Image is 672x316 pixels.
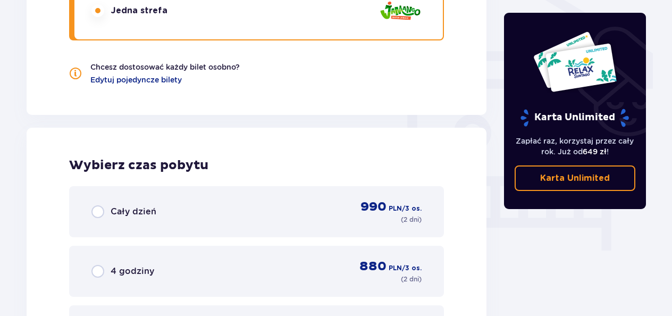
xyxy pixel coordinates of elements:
span: PLN [389,204,402,213]
p: Karta Unlimited [540,172,610,184]
span: / 3 os. [402,263,422,273]
span: PLN [389,263,402,273]
a: Karta Unlimited [515,165,636,191]
h2: Wybierz czas pobytu [69,157,444,173]
p: Chcesz dostosować każdy bilet osobno? [90,62,240,72]
p: Karta Unlimited [519,109,630,127]
span: 880 [359,259,387,275]
a: Edytuj pojedyncze bilety [90,74,182,85]
p: Zapłać raz, korzystaj przez cały rok. Już od ! [515,136,636,157]
span: 649 zł [583,147,607,156]
span: Cały dzień [111,206,156,218]
p: ( 2 dni ) [401,275,422,284]
span: 4 godziny [111,265,154,277]
img: Dwie karty całoroczne do Suntago z napisem 'UNLIMITED RELAX', na białym tle z tropikalnymi liśćmi... [533,31,617,93]
span: Jedna strefa [111,5,167,16]
p: ( 2 dni ) [401,215,422,224]
span: 990 [360,199,387,215]
span: / 3 os. [402,204,422,213]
